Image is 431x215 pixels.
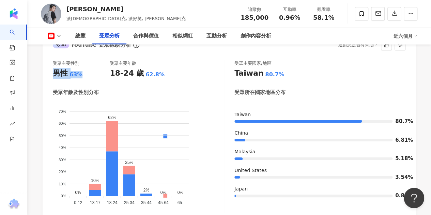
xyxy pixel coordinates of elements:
[241,32,271,40] div: 創作內容分析
[7,199,20,210] img: chrome extension
[110,68,144,79] div: 18-24 歲
[59,109,66,113] tspan: 70%
[133,32,159,40] div: 合作與價值
[132,41,140,49] span: info-circle
[395,138,405,143] span: 6.81%
[59,182,66,186] tspan: 10%
[178,200,183,205] tspan: 65-
[53,89,99,96] div: 受眾年齡及性別分布
[279,14,300,21] span: 0.96%
[395,156,405,161] span: 5.18%
[10,25,23,51] a: search
[384,43,389,47] span: like
[395,193,405,198] span: 0.82%
[41,3,61,24] img: KOL Avatar
[70,71,82,78] div: 63%
[53,60,79,66] div: 受眾主要性別
[59,157,66,162] tspan: 30%
[105,164,118,168] span: 男性
[66,16,186,21] span: 派[DEMOGRAPHIC_DATA]克, 派好笑, [PERSON_NAME]克
[234,89,286,96] div: 受眾所在國家地區分布
[59,121,66,125] tspan: 60%
[75,32,86,40] div: 總覽
[59,170,66,174] tspan: 20%
[53,42,69,48] div: AI
[110,60,136,66] div: 受眾主要年齡
[313,14,334,21] span: 58.1%
[234,111,405,118] div: Taiwan
[398,43,402,47] span: dislike
[8,8,19,19] img: logo icon
[241,6,268,13] div: 追蹤數
[74,200,82,205] tspan: 0-12
[234,68,263,79] div: Taiwan
[311,6,337,13] div: 觀看率
[404,188,424,208] iframe: Help Scout Beacon - Open
[277,6,303,13] div: 互動率
[10,117,15,132] span: rise
[172,32,193,40] div: 相似網紅
[158,200,169,205] tspan: 45-64
[99,32,120,40] div: 受眾分析
[394,30,417,41] div: 近六個月
[107,200,118,205] tspan: 18-24
[124,200,135,205] tspan: 25-34
[234,186,405,193] div: Japan
[395,119,405,124] span: 80.7%
[234,167,405,174] div: United States
[61,194,66,198] tspan: 0%
[90,200,101,205] tspan: 13-17
[206,32,227,40] div: 互動分析
[241,14,268,21] span: 185,000
[234,60,271,66] div: 受眾主要國家/地區
[59,133,66,137] tspan: 50%
[53,41,131,49] div: YouTube 受眾樣貌分析
[53,68,68,79] div: 男性
[338,40,378,50] div: 這對您是否有幫助？
[265,71,284,78] div: 80.7%
[141,200,152,205] tspan: 35-44
[234,130,405,137] div: China
[234,149,405,155] div: Malaysia
[59,145,66,150] tspan: 40%
[66,5,186,13] div: [PERSON_NAME]
[395,175,405,180] span: 3.54%
[145,71,165,78] div: 62.8%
